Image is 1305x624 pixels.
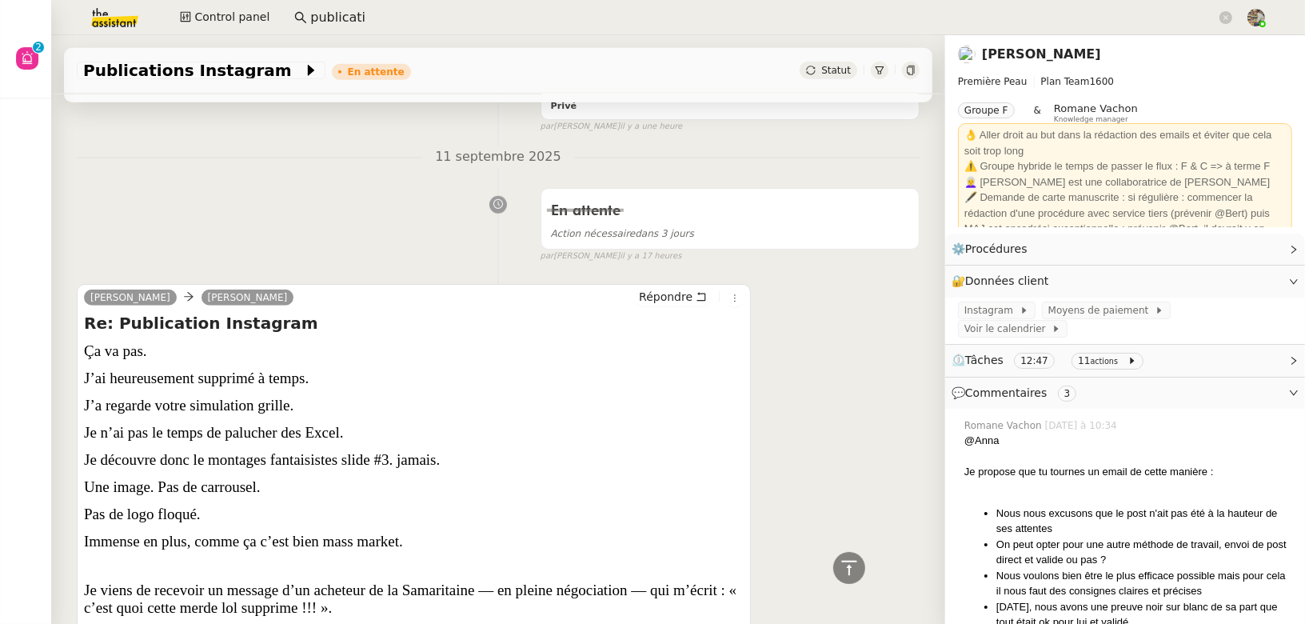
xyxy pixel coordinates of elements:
p: Une image. Pas de carrousel. [84,478,744,496]
span: Je viens de recevoir un message d’un acheteur de la Samaritaine — en pleine négociation — qui m’é... [84,582,736,616]
small: [PERSON_NAME] [541,120,683,134]
span: [DATE] à 10:34 [1045,418,1120,433]
p: Je n’ai pas le temps de palucher des Excel. [84,424,744,442]
a: [PERSON_NAME] [202,290,294,305]
span: Procédures [965,242,1028,255]
div: 🖋️ Demande de carte manuscrite : si régulière : commencer la rédaction d'une procédure avec servi... [964,190,1286,252]
span: Publications Instagram [83,62,303,78]
span: par [541,250,554,263]
span: Statut [821,65,851,76]
span: Données client [965,274,1049,287]
div: Je propose que tu tournes un email de cette manière : [964,464,1292,480]
span: 11 [1078,355,1090,366]
span: ⚙️ [952,240,1035,258]
div: @Anna [964,433,1292,449]
li: On peut opter pour une autre méthode de travail, envoi de post direct et valide ou pas ? [996,537,1292,568]
span: Instagram [964,302,1020,318]
span: Plan Team [1041,76,1090,87]
p: Pas de logo floqué. [84,506,744,523]
span: 1600 [1090,76,1115,87]
b: Privé [551,101,577,111]
span: Romane Vachon [964,418,1045,433]
button: Control panel [170,6,279,29]
div: 👩‍🦳 [PERSON_NAME] est une collaboratrice de [PERSON_NAME] [964,174,1286,190]
span: il y a une heure [620,120,682,134]
div: ⏲️Tâches 12:47 11actions [945,345,1305,376]
span: 11 septembre 2025 [422,146,574,168]
span: Control panel [194,8,269,26]
img: users%2Fjeuj7FhI7bYLyCU6UIN9LElSS4x1%2Favatar%2F1678820456145.jpeg [958,46,976,63]
li: Nous voulons bien être le plus efficace possible mais pour cela il nous faut des consignes claire... [996,568,1292,599]
nz-badge-sup: 2 [33,42,44,53]
p: 2 [35,42,42,56]
div: ⚙️Procédures [945,234,1305,265]
p: J’a regarde votre simulation grille. [84,397,744,414]
div: 💬Commentaires 3 [945,378,1305,409]
small: [PERSON_NAME] [541,250,682,263]
span: Moyens de paiement [1048,302,1155,318]
a: [PERSON_NAME] [84,290,177,305]
span: Knowledge manager [1054,115,1128,124]
nz-tag: Groupe F [958,102,1015,118]
nz-tag: 12:47 [1014,353,1055,369]
span: Première Peau [958,76,1028,87]
nz-tag: 3 [1058,386,1077,402]
p: Je découvre donc le montages fantaisistes slide #3. jamais. [84,451,744,469]
input: Rechercher [310,7,1216,29]
small: actions [1091,357,1119,366]
span: Romane Vachon [1054,102,1138,114]
div: 👌 Aller droit au but dans la rédaction des emails et éviter que cela soit trop long [964,127,1286,158]
span: Tâches [965,354,1004,366]
p: Ça va pas. [84,342,744,360]
span: En attente [551,204,621,218]
span: par [541,120,554,134]
span: Répondre [639,289,692,305]
button: Répondre [633,288,712,306]
span: il y a 17 heures [620,250,681,263]
div: ⚠️ Groupe hybride le temps de passer le flux : F & C => à terme F [964,158,1286,174]
span: 🔐 [952,272,1056,290]
span: Action nécessaire [551,228,636,239]
span: Voir le calendrier [964,321,1052,337]
li: Nous nous excusons que le post n'ait pas été à la hauteur de ses attentes [996,506,1292,537]
div: 🔐Données client [945,266,1305,297]
span: & [1034,102,1041,123]
span: 💬 [952,386,1083,399]
span: ⏲️ [952,354,1150,366]
span: dans 3 jours [551,228,694,239]
app-user-label: Knowledge manager [1054,102,1138,123]
span: Commentaires [965,386,1047,399]
a: [PERSON_NAME] [982,46,1101,62]
p: J’ai heureusement supprimé à temps. [84,370,744,387]
div: En attente [348,67,405,77]
p: Immense en plus, comme ça c’est bien mass market. [84,533,744,550]
img: 388bd129-7e3b-4cb1-84b4-92a3d763e9b7 [1247,9,1265,26]
h4: Re: Publication Instagram [84,312,744,334]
